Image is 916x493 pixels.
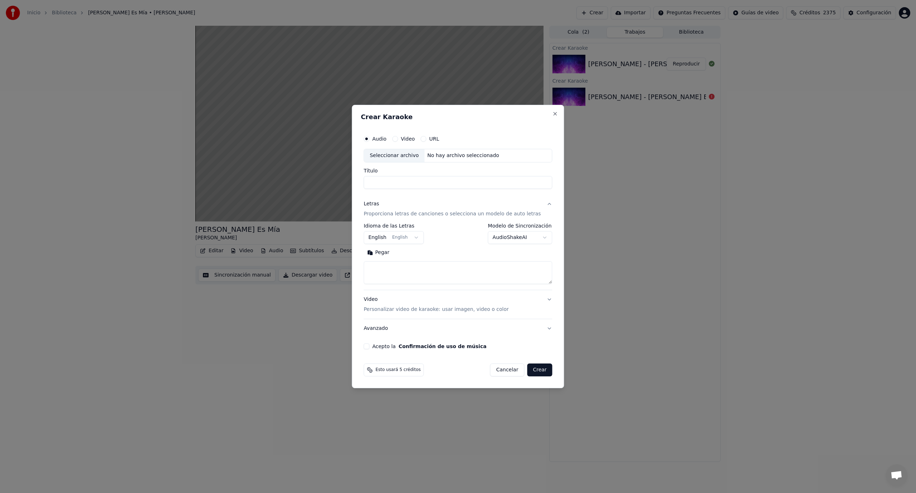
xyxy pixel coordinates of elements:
[364,168,552,173] label: Título
[364,319,552,338] button: Avanzado
[364,296,508,313] div: Video
[490,363,525,376] button: Cancelar
[372,344,486,349] label: Acepto la
[364,210,541,218] p: Proporciona letras de canciones o selecciona un modelo de auto letras
[364,149,424,162] div: Seleccionar archivo
[364,306,508,313] p: Personalizar video de karaoke: usar imagen, video o color
[364,223,552,290] div: LetrasProporciona letras de canciones o selecciona un modelo de auto letras
[364,200,379,208] div: Letras
[364,195,552,223] button: LetrasProporciona letras de canciones o selecciona un modelo de auto letras
[364,223,424,228] label: Idioma de las Letras
[424,152,502,159] div: No hay archivo seleccionado
[488,223,552,228] label: Modelo de Sincronización
[364,247,393,258] button: Pegar
[372,136,386,141] label: Audio
[527,363,552,376] button: Crear
[364,290,552,319] button: VideoPersonalizar video de karaoke: usar imagen, video o color
[401,136,415,141] label: Video
[429,136,439,141] label: URL
[361,114,555,120] h2: Crear Karaoke
[399,344,487,349] button: Acepto la
[375,367,420,373] span: Esto usará 5 créditos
